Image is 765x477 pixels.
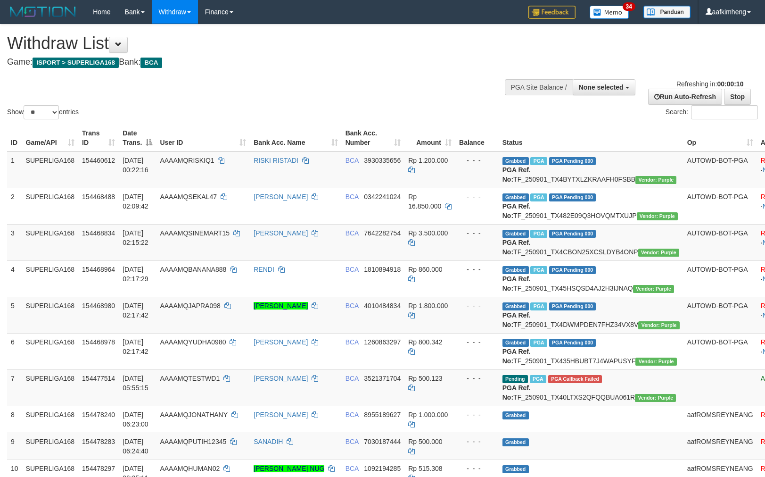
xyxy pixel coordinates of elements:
span: Copy 1260863297 to clipboard [364,338,401,346]
span: Copy 3521371704 to clipboard [364,375,401,382]
th: Game/API: activate to sort column ascending [22,125,79,151]
td: SUPERLIGA168 [22,333,79,369]
span: 154478240 [82,411,115,418]
td: AUTOWD-BOT-PGA [683,297,757,333]
span: [DATE] 02:09:42 [123,193,148,210]
td: TF_250901_TX4CBON25XCSLDYB4ONP [499,224,683,260]
span: [DATE] 06:23:00 [123,411,148,428]
div: - - - [459,301,495,310]
th: User ID: activate to sort column ascending [156,125,250,151]
span: BCA [345,193,359,201]
label: Search: [666,105,758,119]
td: SUPERLIGA168 [22,260,79,297]
th: Date Trans.: activate to sort column descending [119,125,156,151]
span: Grabbed [502,411,529,419]
td: aafROMSREYNEANG [683,406,757,433]
select: Showentries [24,105,59,119]
span: Refreshing in: [676,80,743,88]
td: SUPERLIGA168 [22,406,79,433]
td: 8 [7,406,22,433]
span: 154478283 [82,438,115,445]
td: 3 [7,224,22,260]
th: Balance [455,125,499,151]
span: Marked by aafchoeunmanni [530,339,547,347]
span: [DATE] 06:24:40 [123,438,148,455]
span: Marked by aafnonsreyleab [530,230,547,238]
div: - - - [459,464,495,473]
b: PGA Ref. No: [502,239,531,256]
span: 154468980 [82,302,115,310]
span: 154468488 [82,193,115,201]
span: Copy 0342241024 to clipboard [364,193,401,201]
span: Grabbed [502,266,529,274]
span: [DATE] 00:22:16 [123,157,148,174]
span: Copy 8955189627 to clipboard [364,411,401,418]
span: [DATE] 02:17:42 [123,338,148,355]
span: BCA [345,438,359,445]
td: SUPERLIGA168 [22,188,79,224]
div: - - - [459,437,495,446]
span: Rp 16.850.000 [408,193,441,210]
span: Grabbed [502,465,529,473]
td: AUTOWD-BOT-PGA [683,260,757,297]
a: Run Auto-Refresh [648,89,722,105]
a: RENDI [254,266,274,273]
button: None selected [573,79,635,95]
span: PGA Error [548,375,602,383]
span: Marked by aafnonsreyleab [530,157,547,165]
span: BCA [345,157,359,164]
span: AAAAMQBANANA888 [160,266,226,273]
div: - - - [459,265,495,274]
span: [DATE] 02:15:22 [123,229,148,246]
th: Bank Acc. Name: activate to sort column ascending [250,125,341,151]
span: BCA [345,338,359,346]
div: - - - [459,410,495,419]
span: Marked by aafmaleo [530,375,546,383]
span: [DATE] 05:55:15 [123,375,148,392]
th: Trans ID: activate to sort column ascending [78,125,119,151]
th: Bank Acc. Number: activate to sort column ascending [342,125,405,151]
span: AAAAMQRISKIQ1 [160,157,214,164]
div: - - - [459,156,495,165]
td: 4 [7,260,22,297]
span: Vendor URL: https://trx4.1velocity.biz [633,285,674,293]
td: 9 [7,433,22,460]
span: Rp 800.342 [408,338,442,346]
a: [PERSON_NAME] [254,229,308,237]
span: Vendor URL: https://trx4.1velocity.biz [635,176,676,184]
td: 5 [7,297,22,333]
span: Rp 860.000 [408,266,442,273]
span: Marked by aafnonsreyleab [530,193,547,201]
span: AAAAMQJONATHANY [160,411,227,418]
div: - - - [459,228,495,238]
span: 154478297 [82,465,115,472]
span: BCA [345,411,359,418]
td: 6 [7,333,22,369]
b: PGA Ref. No: [502,384,531,401]
span: BCA [345,266,359,273]
span: Copy 7030187444 to clipboard [364,438,401,445]
span: Copy 1810894918 to clipboard [364,266,401,273]
span: Rp 1.800.000 [408,302,448,310]
span: 34 [623,2,635,11]
b: PGA Ref. No: [502,166,531,183]
td: SUPERLIGA168 [22,433,79,460]
input: Search: [691,105,758,119]
th: Amount: activate to sort column ascending [404,125,455,151]
span: BCA [345,229,359,237]
td: AUTOWD-BOT-PGA [683,224,757,260]
span: Vendor URL: https://trx4.1velocity.biz [638,249,679,257]
span: Rp 3.500.000 [408,229,448,237]
td: TF_250901_TX435HBUBT7J4WAPUSYF [499,333,683,369]
span: AAAAMQJAPRA098 [160,302,220,310]
b: PGA Ref. No: [502,202,531,219]
span: BCA [345,302,359,310]
span: Rp 515.308 [408,465,442,472]
span: Copy 3930335656 to clipboard [364,157,401,164]
span: AAAAMQPUTIH12345 [160,438,226,445]
label: Show entries [7,105,79,119]
span: Copy 4010484834 to clipboard [364,302,401,310]
span: Vendor URL: https://trx4.1velocity.biz [637,212,678,220]
span: 154477514 [82,375,115,382]
td: AUTOWD-BOT-PGA [683,188,757,224]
